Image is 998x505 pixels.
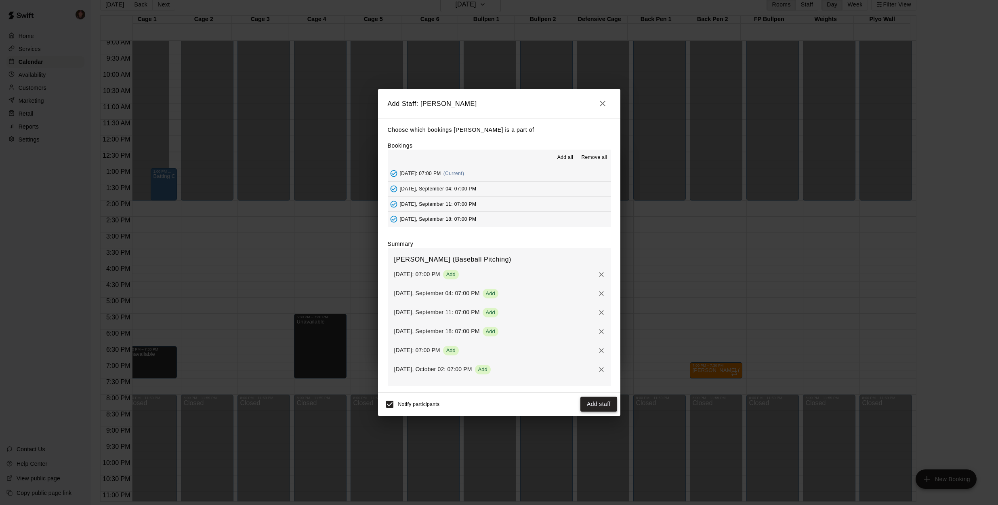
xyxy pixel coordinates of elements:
button: Remove [595,268,607,281]
button: Remove [595,325,607,338]
span: (Current) [443,171,464,176]
span: [DATE], September 18: 07:00 PM [400,216,477,222]
p: [DATE], September 18: 07:00 PM [394,327,480,335]
span: Add [483,290,498,296]
p: [DATE], September 11: 07:00 PM [394,308,480,316]
button: Add all [552,151,578,164]
button: Remove all [578,151,610,164]
h2: Add Staff: [PERSON_NAME] [378,89,620,118]
span: Add [483,309,498,315]
span: Remove all [581,154,607,162]
span: Notify participants [398,401,440,407]
button: Remove [595,287,607,300]
button: Added - Collect Payment[DATE]: 07:00 PM(Current) [388,166,611,181]
button: Added - Collect Payment [388,183,400,195]
span: Add [483,328,498,334]
p: [DATE], October 02: 07:00 PM [394,365,472,373]
span: Add all [557,154,574,162]
span: Add [443,271,459,277]
label: Bookings [388,142,413,149]
p: [DATE]: 07:00 PM [394,346,440,354]
button: Remove [595,306,607,319]
span: Add [475,366,491,372]
button: Add staff [580,397,617,412]
button: Added - Collect Payment[DATE], September 18: 07:00 PM [388,212,611,227]
p: [DATE]: 07:00 PM [394,270,440,278]
button: Added - Collect Payment[DATE], September 04: 07:00 PM [388,182,611,197]
p: [DATE], September 04: 07:00 PM [394,289,480,297]
button: Remove [595,344,607,357]
h6: [PERSON_NAME] (Baseball Pitching) [394,254,604,265]
button: Added - Collect Payment [388,198,400,210]
button: Added - Collect Payment [388,167,400,180]
span: [DATE], September 11: 07:00 PM [400,201,477,207]
label: Summary [388,240,414,248]
button: Remove [595,363,607,376]
span: [DATE], September 04: 07:00 PM [400,186,477,191]
span: Add [443,347,459,353]
button: Added - Collect Payment [388,213,400,225]
button: Added - Collect Payment[DATE], September 11: 07:00 PM [388,197,611,211]
span: [DATE]: 07:00 PM [400,171,441,176]
p: Choose which bookings [PERSON_NAME] is a part of [388,125,611,135]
